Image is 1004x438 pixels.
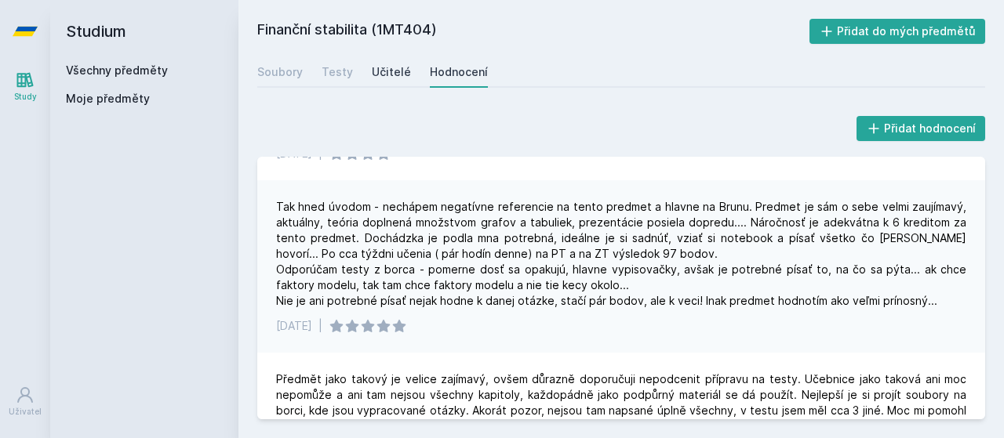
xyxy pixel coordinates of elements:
a: Study [3,63,47,110]
a: Hodnocení [430,56,488,88]
span: Moje předměty [66,91,150,107]
div: | [318,318,322,334]
h2: Finanční stabilita (1MT404) [257,19,809,44]
div: Hodnocení [430,64,488,80]
a: Všechny předměty [66,63,168,77]
button: Přidat do mých předmětů [809,19,986,44]
a: Učitelé [372,56,411,88]
div: Učitelé [372,64,411,80]
a: Soubory [257,56,303,88]
div: Soubory [257,64,303,80]
a: Testy [322,56,353,88]
div: Study [14,91,37,103]
div: Testy [322,64,353,80]
div: Uživatel [9,406,42,418]
div: Tak hned úvodom - nechápem negatívne referencie na tento predmet a hlavne na Brunu. Predmet je sá... [276,199,966,309]
div: [DATE] [276,318,312,334]
a: Uživatel [3,378,47,425]
button: Přidat hodnocení [857,116,986,141]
